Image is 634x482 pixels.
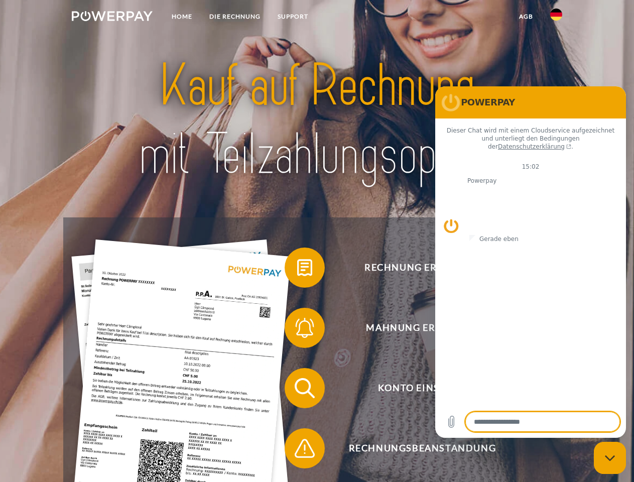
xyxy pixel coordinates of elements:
[72,11,153,21] img: logo-powerpay-white.svg
[292,436,317,461] img: qb_warning.svg
[96,48,538,192] img: title-powerpay_de.svg
[269,8,317,26] a: SUPPORT
[299,368,545,408] span: Konto einsehen
[285,308,546,348] button: Mahnung erhalten?
[285,248,546,288] button: Rechnung erhalten?
[435,86,626,438] iframe: Messaging-Fenster
[292,255,317,280] img: qb_bill.svg
[292,315,317,340] img: qb_bell.svg
[299,428,545,468] span: Rechnungsbeanstandung
[511,8,542,26] a: agb
[594,442,626,474] iframe: Schaltfläche zum Öffnen des Messaging-Fensters; Konversation läuft
[292,376,317,401] img: qb_search.svg
[299,248,545,288] span: Rechnung erhalten?
[285,428,546,468] button: Rechnungsbeanstandung
[285,368,546,408] button: Konto einsehen
[201,8,269,26] a: DIE RECHNUNG
[550,9,562,21] img: de
[299,308,545,348] span: Mahnung erhalten?
[163,8,201,26] a: Home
